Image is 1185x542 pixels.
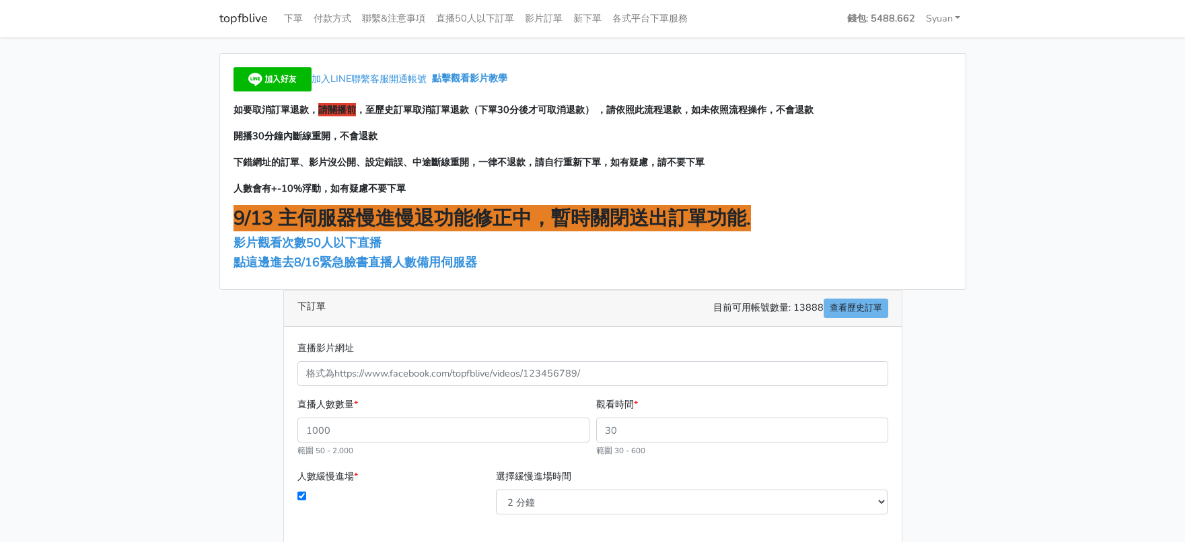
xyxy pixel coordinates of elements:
span: 人數會有+-10%浮動，如有疑慮不要下單 [234,182,406,195]
a: 50人以下直播 [306,235,385,251]
a: 付款方式 [308,5,357,32]
input: 30 [596,418,888,442]
a: 新下單 [568,5,607,32]
a: 各式平台下單服務 [607,5,693,32]
input: 1000 [297,418,589,442]
a: 直播50人以下訂單 [431,5,519,32]
span: 請關播前 [318,103,356,116]
span: 9/13 主伺服器慢進慢退功能修正中，暫時關閉送出訂單功能. [234,205,751,231]
strong: 錢包: 5488.662 [847,11,915,25]
a: 影片觀看次數 [234,235,306,251]
a: 影片訂單 [519,5,568,32]
div: 下訂單 [284,291,902,327]
a: 下單 [279,5,308,32]
a: 聯繫&注意事項 [357,5,431,32]
a: 加入LINE聯繫客服開通帳號 [234,72,432,85]
label: 觀看時間 [596,397,638,412]
a: 點擊觀看影片教學 [432,72,507,85]
a: 點這邊進去8/16緊急臉書直播人數備用伺服器 [234,254,477,270]
span: 目前可用帳號數量: 13888 [713,299,888,318]
span: 開播30分鐘內斷線重開，不會退款 [234,129,378,143]
img: 加入好友 [234,67,312,91]
span: ，至歷史訂單取消訂單退款（下單30分後才可取消退款） ，請依照此流程退款，如未依照流程操作，不會退款 [356,103,814,116]
label: 直播人數數量 [297,397,358,412]
label: 人數緩慢進場 [297,469,358,484]
a: Syuan [921,5,966,32]
small: 範圍 50 - 2,000 [297,445,353,456]
span: 下錯網址的訂單、影片沒公開、設定錯誤、中途斷線重開，一律不退款，請自行重新下單，如有疑慮，請不要下單 [234,155,705,169]
a: topfblive [219,5,268,32]
label: 直播影片網址 [297,340,354,356]
small: 範圍 30 - 600 [596,445,645,456]
span: 如要取消訂單退款， [234,103,318,116]
label: 選擇緩慢進場時間 [496,469,571,484]
a: 查看歷史訂單 [824,299,888,318]
input: 格式為https://www.facebook.com/topfblive/videos/123456789/ [297,361,888,386]
span: 加入LINE聯繫客服開通帳號 [312,72,427,85]
a: 錢包: 5488.662 [842,5,921,32]
span: 50人以下直播 [306,235,382,251]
